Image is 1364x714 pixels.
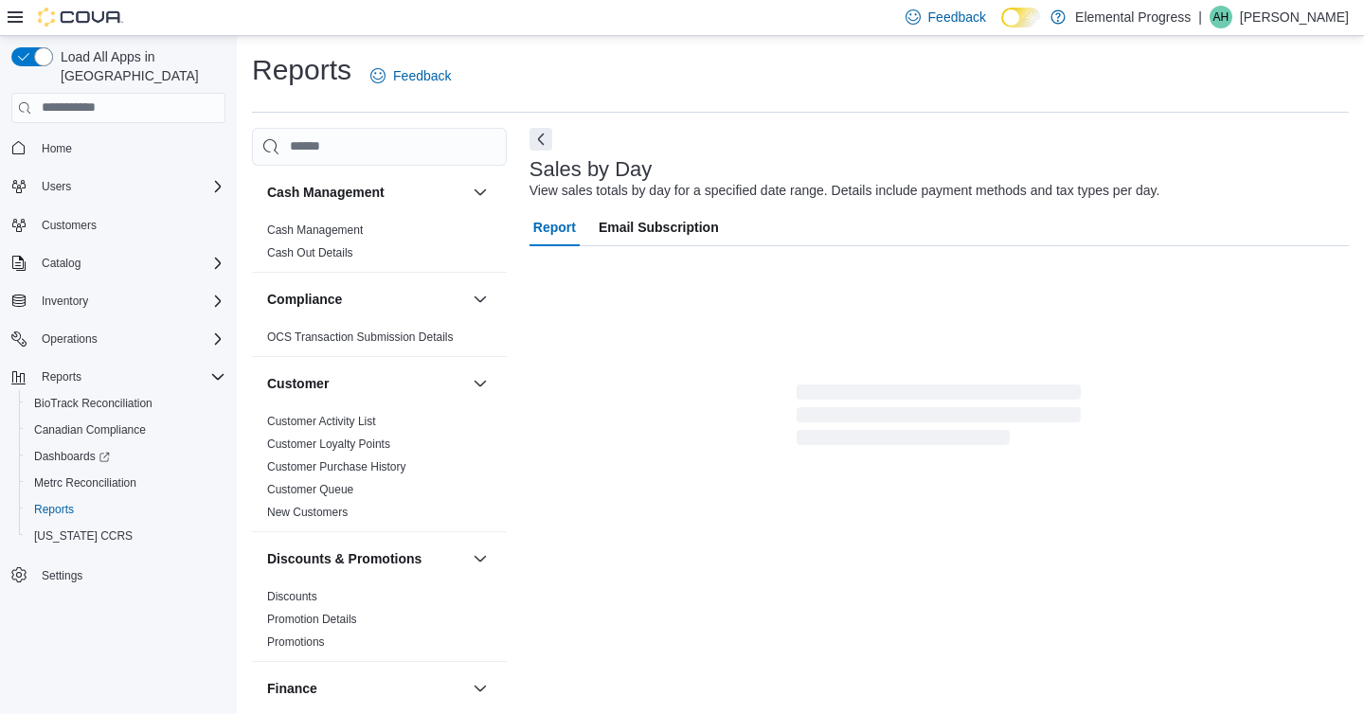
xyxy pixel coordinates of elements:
button: Catalog [34,252,88,275]
span: OCS Transaction Submission Details [267,330,454,345]
a: [US_STATE] CCRS [27,525,140,547]
button: BioTrack Reconciliation [19,390,233,417]
input: Dark Mode [1001,8,1041,27]
span: Customer Purchase History [267,459,406,474]
span: Reports [34,366,225,388]
button: Users [4,173,233,200]
span: AH [1213,6,1229,28]
span: Customer Activity List [267,414,376,429]
span: Customer Queue [267,482,353,497]
span: Home [42,141,72,156]
p: [PERSON_NAME] [1240,6,1349,28]
span: Metrc Reconciliation [27,472,225,494]
span: Load All Apps in [GEOGRAPHIC_DATA] [53,47,225,85]
button: Customer [267,374,465,393]
span: Reports [34,502,74,517]
span: Settings [42,568,82,583]
a: Customer Activity List [267,415,376,428]
h3: Sales by Day [529,158,653,181]
div: Customer [252,410,507,531]
span: BioTrack Reconciliation [34,396,153,411]
span: Users [42,179,71,194]
h3: Customer [267,374,329,393]
p: | [1198,6,1202,28]
span: Catalog [34,252,225,275]
span: Catalog [42,256,81,271]
button: Home [4,134,233,162]
span: Customers [34,213,225,237]
button: Finance [469,677,492,700]
a: New Customers [267,506,348,519]
h3: Compliance [267,290,342,309]
button: Operations [34,328,105,350]
div: Compliance [252,326,507,356]
button: Reports [4,364,233,390]
a: OCS Transaction Submission Details [267,330,454,344]
a: Cash Management [267,223,363,237]
h3: Discounts & Promotions [267,549,422,568]
span: Cash Management [267,223,363,238]
button: Cash Management [469,181,492,204]
a: Dashboards [19,443,233,470]
span: Canadian Compliance [27,419,225,441]
span: Dark Mode [1001,27,1002,28]
button: Canadian Compliance [19,417,233,443]
span: Metrc Reconciliation [34,475,136,491]
button: Catalog [4,250,233,277]
h1: Reports [252,51,351,89]
h3: Cash Management [267,183,385,202]
button: Compliance [469,288,492,311]
button: Customers [4,211,233,239]
h3: Finance [267,679,317,698]
a: Dashboards [27,445,117,468]
span: Users [34,175,225,198]
span: Dashboards [27,445,225,468]
button: Finance [267,679,465,698]
span: Inventory [42,294,88,309]
span: Settings [34,562,225,586]
span: Dashboards [34,449,110,464]
span: Promotions [267,634,325,650]
a: Metrc Reconciliation [27,472,144,494]
button: Settings [4,561,233,588]
span: Cash Out Details [267,245,353,260]
div: Cash Management [252,219,507,272]
a: BioTrack Reconciliation [27,392,160,415]
span: [US_STATE] CCRS [34,528,133,544]
button: Cash Management [267,183,465,202]
button: Operations [4,326,233,352]
span: Report [533,208,576,246]
a: Settings [34,564,90,587]
button: Users [34,175,79,198]
a: Cash Out Details [267,246,353,259]
span: Home [34,136,225,160]
nav: Complex example [11,127,225,638]
span: Discounts [267,589,317,604]
a: Promotion Details [267,613,357,626]
img: Cova [38,8,123,27]
a: Discounts [267,590,317,603]
a: Promotions [267,635,325,649]
button: Customer [469,372,492,395]
span: Feedback [393,66,451,85]
span: Operations [34,328,225,350]
button: Discounts & Promotions [267,549,465,568]
a: Canadian Compliance [27,419,153,441]
span: Promotion Details [267,612,357,627]
p: Elemental Progress [1075,6,1191,28]
a: Customer Purchase History [267,460,406,473]
span: Operations [42,331,98,347]
button: Reports [34,366,89,388]
span: Customer Loyalty Points [267,437,390,452]
a: Reports [27,498,81,521]
a: Home [34,137,80,160]
button: Reports [19,496,233,523]
span: Inventory [34,290,225,312]
div: Azim Hooda [1210,6,1232,28]
a: Customer Loyalty Points [267,437,390,451]
div: View sales totals by day for a specified date range. Details include payment methods and tax type... [529,181,1160,201]
a: Customers [34,214,104,237]
span: BioTrack Reconciliation [27,392,225,415]
a: Feedback [363,57,458,95]
span: Canadian Compliance [34,422,146,437]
